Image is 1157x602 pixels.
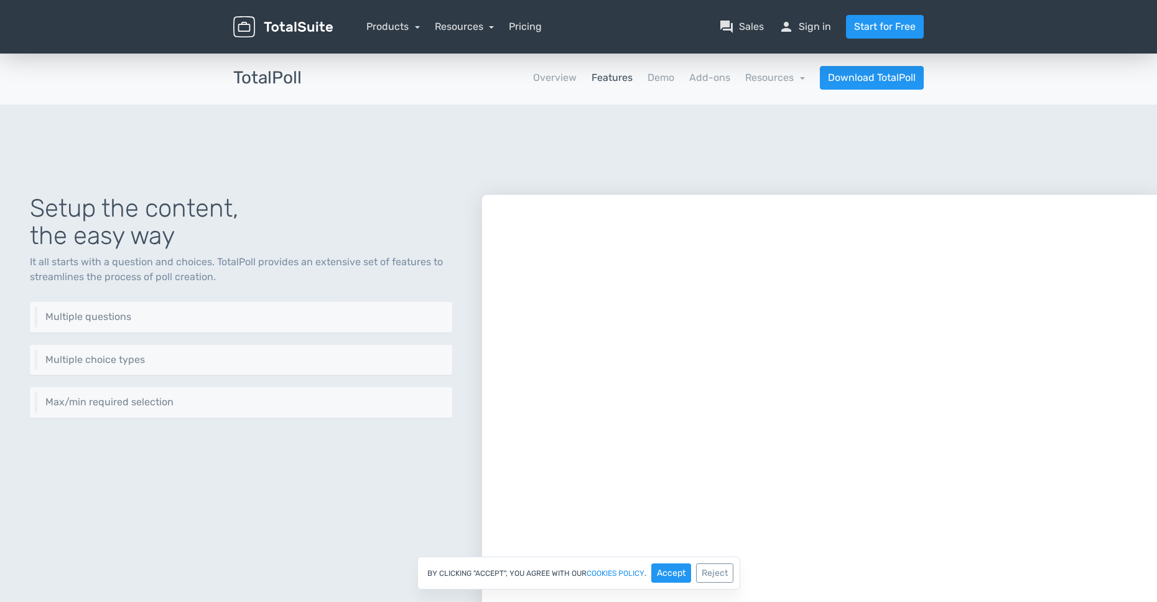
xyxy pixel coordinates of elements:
button: Reject [696,563,733,583]
span: question_answer [719,19,734,34]
div: By clicking "Accept", you agree with our . [417,557,740,590]
a: Resources [745,72,805,83]
h1: Setup the content, the easy way [30,195,452,250]
span: person [779,19,794,34]
button: Accept [651,563,691,583]
p: Add one or more questions as you need. [45,322,443,323]
h6: Multiple questions [45,311,443,322]
a: Features [592,70,633,85]
a: question_answerSales [719,19,764,34]
a: Demo [648,70,674,85]
a: Add-ons [689,70,730,85]
a: cookies policy [587,570,644,577]
a: Start for Free [846,15,924,39]
a: Download TotalPoll [820,66,924,90]
h3: TotalPoll [233,68,302,88]
img: TotalSuite for WordPress [233,16,333,38]
h6: Multiple choice types [45,354,443,365]
p: It all starts with a question and choices. TotalPoll provides an extensive set of features to str... [30,255,452,285]
a: Pricing [509,19,542,34]
a: Resources [435,21,495,32]
h6: Max/min required selection [45,397,443,408]
a: personSign in [779,19,831,34]
a: Products [366,21,420,32]
a: Overview [533,70,577,85]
